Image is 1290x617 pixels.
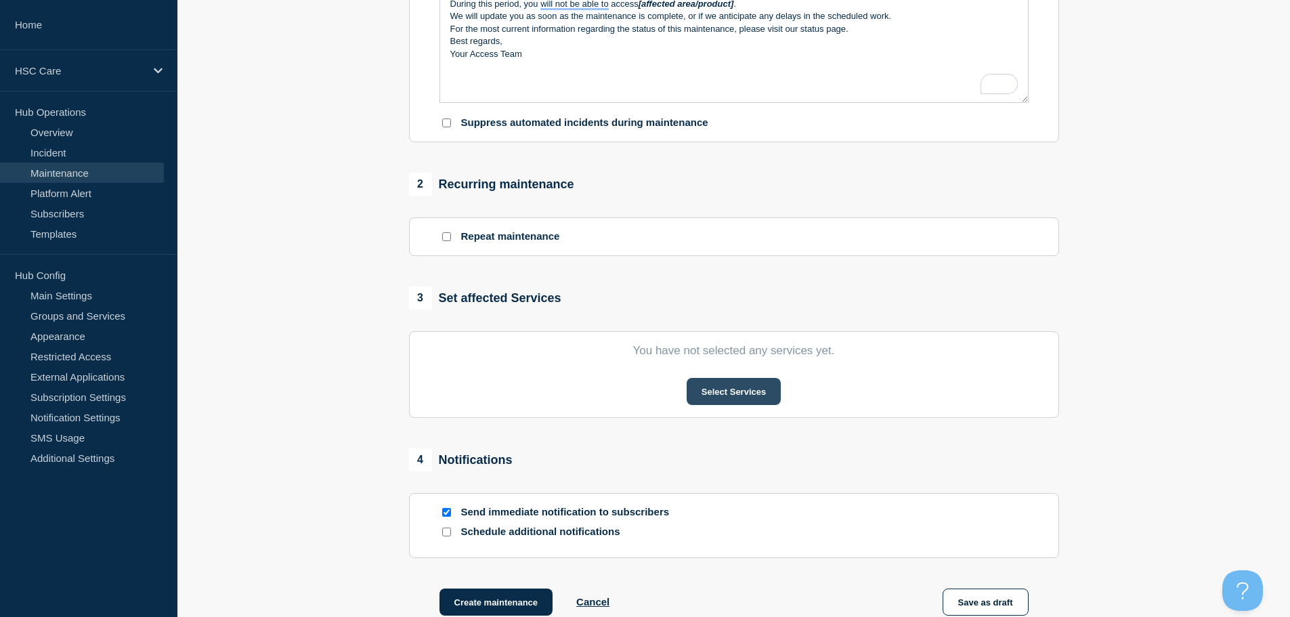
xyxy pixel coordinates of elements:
[439,589,553,616] button: Create maintenance
[450,23,1018,35] p: For the most current information regarding the status of this maintenance, please visit our statu...
[461,526,678,538] p: Schedule additional notifications
[943,589,1029,616] button: Save as draft
[409,448,513,471] div: Notifications
[576,596,609,608] button: Cancel
[450,10,1018,22] p: We will update you as soon as the maintenance is complete, or if we anticipate any delays in the ...
[461,506,678,519] p: Send immediate notification to subscribers
[409,173,432,196] span: 2
[409,448,432,471] span: 4
[442,232,451,241] input: Repeat maintenance
[409,286,432,310] span: 3
[687,378,781,405] button: Select Services
[442,528,451,536] input: Schedule additional notifications
[1222,570,1263,611] iframe: Help Scout Beacon - Open
[461,116,708,129] p: Suppress automated incidents during maintenance
[409,286,561,310] div: Set affected Services
[450,48,1018,60] p: Your Access Team
[439,344,1029,358] p: You have not selected any services yet.
[442,119,451,127] input: Suppress automated incidents during maintenance
[409,173,574,196] div: Recurring maintenance
[442,508,451,517] input: Send immediate notification to subscribers
[461,230,560,243] p: Repeat maintenance
[450,35,1018,47] p: Best regards,
[15,65,145,77] p: HSC Care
